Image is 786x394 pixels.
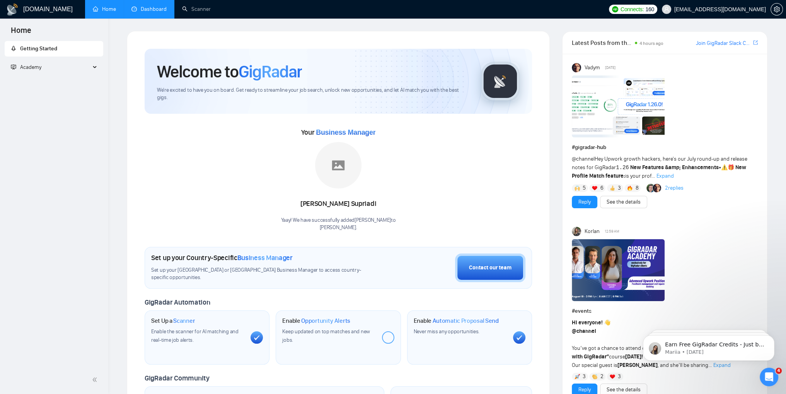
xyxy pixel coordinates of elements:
a: searchScanner [182,6,211,12]
img: 👍 [610,185,615,191]
span: 4 hours ago [639,41,663,46]
img: logo [6,3,19,16]
p: [PERSON_NAME] . [281,224,396,231]
a: export [753,39,758,46]
span: Home [5,25,38,41]
button: Reply [572,196,597,208]
a: dashboardDashboard [131,6,167,12]
span: 3 [618,184,621,192]
h1: Set Up a [151,317,195,325]
span: ⚠️ [721,164,728,171]
h1: Enable [282,317,350,325]
span: Expand [656,173,674,179]
img: upwork-logo.png [612,6,618,12]
span: Latest Posts from the GigRadar Community [572,38,633,48]
span: Business Manager [237,254,293,262]
strong: Hi everyone! [572,319,603,326]
span: GigRadar [239,61,302,82]
span: Set up your [GEOGRAPHIC_DATA] or [GEOGRAPHIC_DATA] Business Manager to access country-specific op... [151,267,376,281]
li: Getting Started [5,41,103,57]
span: 8 [636,184,639,192]
a: See the details [607,385,641,394]
span: double-left [92,376,100,384]
img: Vadym [572,63,581,72]
span: rocket [11,46,16,51]
span: 2 [600,373,604,380]
span: Business Manager [316,128,375,136]
h1: Enable [414,317,499,325]
strong: New Features &amp; Enhancements [630,164,719,171]
span: Opportunity Alerts [301,317,350,325]
span: Hey Upwork growth hackers, here's our July round-up and release notes for GigRadar • is your prof... [572,156,747,179]
span: Korlan [585,227,600,236]
span: @channel [572,328,596,334]
img: placeholder.png [315,142,361,188]
img: F09AC4U7ATU-image.png [572,75,665,137]
span: 3 [583,373,586,380]
strong: [DATE]! [625,353,643,360]
a: setting [771,6,783,12]
h1: # gigradar-hub [572,143,758,152]
span: [DATE] [605,64,615,71]
div: [PERSON_NAME] Supriadi [281,197,396,211]
span: 5 [583,184,586,192]
img: 🔥 [627,185,633,191]
a: See the details [607,198,641,206]
span: 12:59 AM [604,228,619,235]
span: Connects: [621,5,644,14]
strong: [PERSON_NAME] [617,362,658,368]
span: Your [301,128,376,137]
span: GigRadar Automation [145,298,210,307]
img: ❤️ [610,374,615,379]
span: GigRadar Community [145,374,210,382]
button: Contact our team [455,254,525,282]
img: Alex B [646,184,655,192]
span: Vadym [585,63,600,72]
button: setting [771,3,783,15]
span: fund-projection-screen [11,64,16,70]
img: 🙌 [575,185,580,191]
span: Enable the scanner for AI matching and real-time job alerts. [151,328,239,343]
span: You’ve got a chance to attend one of the lessons from the course Our special guest is , and she’l... [572,319,750,368]
a: homeHome [93,6,116,12]
span: Scanner [173,317,195,325]
a: Join GigRadar Slack Community [696,39,752,48]
span: user [664,7,669,12]
span: Academy [20,64,41,70]
span: 🎁 [728,164,734,171]
img: 🚀 [575,374,580,379]
a: Reply [578,198,591,206]
span: @channel [572,156,595,162]
a: Reply [578,385,591,394]
span: 3 [618,373,621,380]
span: Keep updated on top matches and new jobs. [282,328,370,343]
img: F09ASNL5WRY-GR%20Academy%20-%20Tamara%20Levit.png [572,239,665,301]
span: Never miss any opportunities. [414,328,479,335]
h1: Set up your Country-Specific [151,254,293,262]
h1: # events [572,307,758,315]
span: Academy [11,64,41,70]
span: We're excited to have you on board. Get ready to streamline your job search, unlock new opportuni... [157,87,469,101]
a: 2replies [665,184,684,192]
div: Yaay! We have successfully added [PERSON_NAME] to [281,217,396,231]
span: 160 [645,5,654,14]
button: See the details [600,196,647,208]
div: Contact our team [469,264,511,272]
img: Korlan [572,227,581,236]
span: 4 [776,368,782,374]
span: 6 [600,184,604,192]
span: 👋 [604,319,610,326]
code: 1.26 [616,164,629,171]
img: 👏 [592,374,597,379]
img: ❤️ [592,185,597,191]
span: Getting Started [20,45,57,52]
img: gigradar-logo.png [481,62,520,101]
h1: Welcome to [157,61,302,82]
iframe: Intercom notifications message [631,319,786,373]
